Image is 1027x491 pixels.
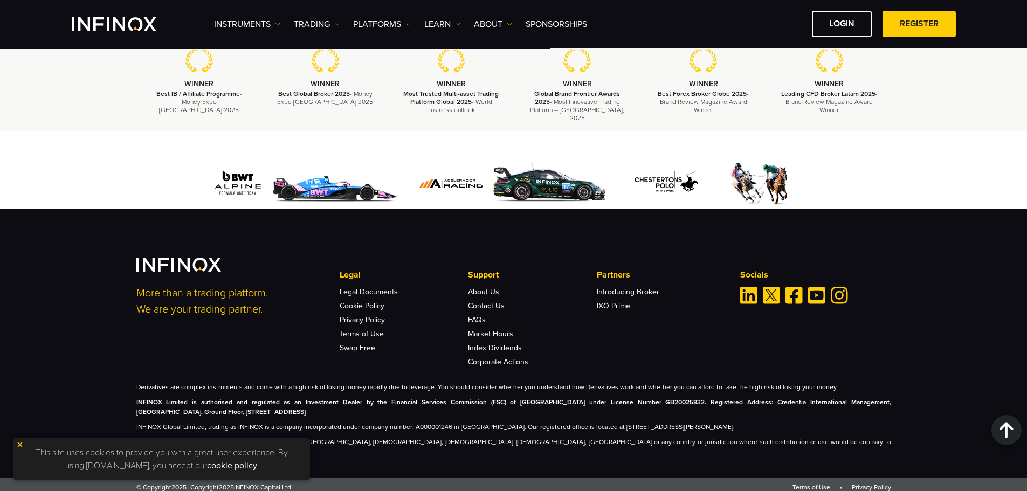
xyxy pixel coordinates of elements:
a: Market Hours [468,329,513,338]
a: Privacy Policy [340,315,385,324]
p: Legal [340,268,468,281]
a: Twitter [763,287,780,304]
a: REGISTER [883,11,956,37]
a: Facebook [785,287,803,304]
a: Learn [424,18,460,31]
p: The information on this site is not directed at residents of [GEOGRAPHIC_DATA], [DEMOGRAPHIC_DATA... [136,437,891,457]
p: - Money Expo [GEOGRAPHIC_DATA] 2025 [275,90,375,106]
p: - World business outlook [402,90,501,115]
a: Swap Free [340,343,375,352]
a: Privacy Policy [852,483,891,491]
strong: WINNER [689,79,718,88]
a: ABOUT [474,18,512,31]
span: 2025 [171,483,187,491]
strong: WINNER [437,79,466,88]
a: Terms of Use [792,483,830,491]
p: Socials [740,268,891,281]
a: SPONSORSHIPS [526,18,587,31]
p: - Brand Review Magazine Award Winner [780,90,879,115]
strong: WINNER [311,79,340,88]
strong: Global Brand Frontier Awards 2025 [534,90,620,106]
strong: Most Trusted Multi-asset Trading Platform Global 2025 [403,90,499,106]
strong: Best IB / Affiliate Programme [156,90,240,98]
a: Index Dividends [468,343,522,352]
a: cookie policy [207,460,257,471]
span: 2025 [219,483,234,491]
strong: WINNER [815,79,844,88]
span: • [832,483,850,491]
p: - Most Innovative Trading Platform – [GEOGRAPHIC_DATA], 2025 [528,90,627,123]
p: - Brand Review Magazine Award Winner [654,90,753,115]
a: Legal Documents [340,287,398,296]
a: Linkedin [740,287,757,304]
p: This site uses cookies to provide you with a great user experience. By using [DOMAIN_NAME], you a... [19,444,305,475]
a: About Us [468,287,499,296]
strong: INFINOX Limited is authorised and regulated as an Investment Dealer by the Financial Services Com... [136,398,891,416]
strong: WINNER [563,79,592,88]
strong: Best Global Broker 2025 [278,90,350,98]
a: Corporate Actions [468,357,528,366]
a: PLATFORMS [353,18,411,31]
a: INFINOX Logo [72,17,182,31]
p: Derivatives are complex instruments and come with a high risk of losing money rapidly due to leve... [136,382,891,392]
p: Support [468,268,596,281]
strong: WINNER [184,79,213,88]
a: Cookie Policy [340,301,384,310]
strong: Leading CFD Broker Latam 2025 [781,90,876,98]
a: LOGIN [812,11,872,37]
a: FAQs [468,315,486,324]
a: Instruments [214,18,280,31]
strong: Best Forex Broker Globe 2025 [658,90,747,98]
p: - Money Expo [GEOGRAPHIC_DATA] 2025 [150,90,249,115]
img: yellow close icon [16,441,24,448]
p: Partners [597,268,725,281]
p: More than a trading platform. We are your trading partner. [136,285,325,317]
a: TRADING [294,18,340,31]
a: Contact Us [468,301,505,310]
a: Introducing Broker [597,287,659,296]
a: Terms of Use [340,329,384,338]
a: Instagram [831,287,848,304]
a: Youtube [808,287,825,304]
p: INFINOX Global Limited, trading as INFINOX is a company incorporated under company number: A00000... [136,422,891,432]
a: IXO Prime [597,301,630,310]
